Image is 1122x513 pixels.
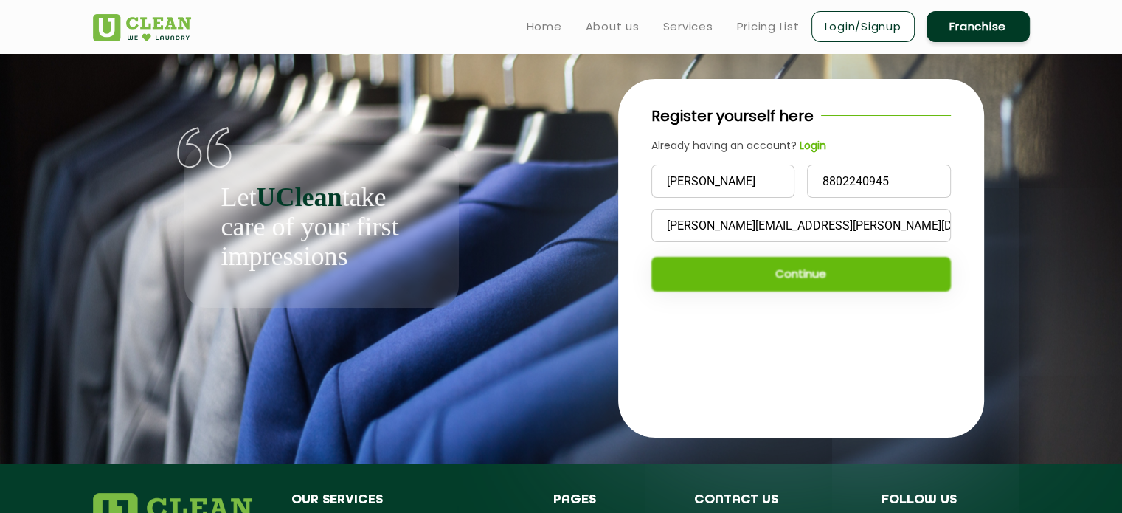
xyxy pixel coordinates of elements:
p: Let take care of your first impressions [221,182,422,271]
input: Phone no [807,165,951,198]
span: Already having an account? [651,138,797,153]
b: UClean [256,182,342,212]
a: Pricing List [737,18,800,35]
img: quote-img [177,127,232,168]
a: Login/Signup [811,11,915,42]
a: About us [586,18,640,35]
b: Login [800,138,826,153]
a: Franchise [927,11,1030,42]
a: Home [527,18,562,35]
img: UClean Laundry and Dry Cleaning [93,14,191,41]
p: Register yourself here [651,105,814,127]
input: Name [651,165,795,198]
a: Login [797,138,826,154]
a: Services [663,18,713,35]
input: Email [651,209,951,242]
